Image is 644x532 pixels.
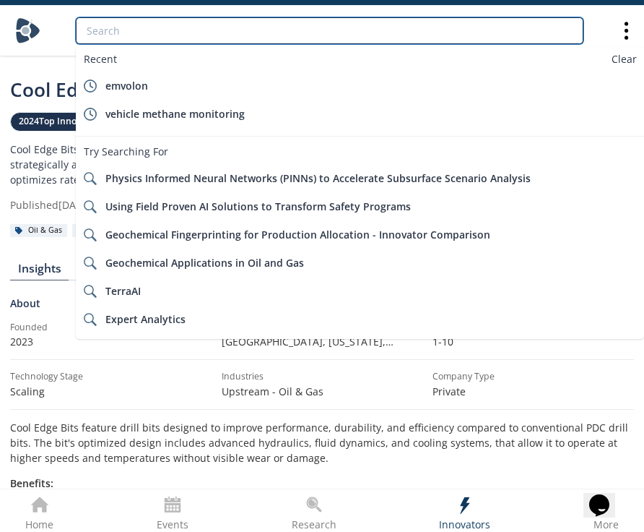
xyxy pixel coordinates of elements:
[432,385,466,398] span: Private
[222,385,323,398] span: Upstream - Oil & Gas
[84,172,97,185] img: icon
[84,285,97,298] img: icon
[105,228,490,241] span: Geochemical Fingerprinting for Production Allocation - Innovator Comparison
[76,140,644,165] div: Try Searching For
[84,80,97,93] img: icon
[76,47,604,72] div: Recent
[10,142,562,187] p: Cool Edge Bits is a leading innovator in drill bits that outperforms traditional hybrid bits. Fea...
[76,17,583,44] input: Advanced Search
[84,200,97,213] img: icon
[105,79,148,93] span: emvolon
[105,171,531,185] span: Physics Informed Neural Networks (PINNs) to Accelerate Subsurface Scenario Analysis
[606,52,642,67] div: Clear
[432,334,634,349] p: 1-10
[105,107,245,121] span: vehicle methane monitoring
[10,370,83,383] div: Technology Stage
[10,384,212,399] div: Scaling
[583,474,630,518] iframe: chat widget
[72,224,121,237] div: Drilling
[105,199,411,213] span: Using Field Proven AI Solutions to Transform Safety Programs
[432,370,634,383] div: Company Type
[15,18,40,43] img: Home
[222,370,423,383] div: Industries
[84,313,97,326] img: icon
[105,284,141,298] span: TerraAI
[10,197,562,213] div: Published [DATE] Updated [DATE]
[84,257,97,270] img: icon
[10,112,107,132] a: 2024Top Innovator
[10,334,212,349] p: 2023
[69,263,121,280] a: Details
[105,312,186,326] span: Expert Analytics
[10,263,69,280] a: Insights
[10,476,53,490] strong: Benefits:
[18,263,61,275] div: Insights
[10,224,67,237] div: Oil & Gas
[105,256,304,270] span: Geochemical Applications in Oil and Gas
[84,108,97,121] img: icon
[10,76,562,104] div: Cool Edge Bits
[10,420,634,465] p: Cool Edge Bits feature drill bits designed to improve performance, durability, and efficiency com...
[10,321,212,334] div: Founded
[84,228,97,241] img: icon
[10,296,634,321] div: About
[222,334,423,349] p: [GEOGRAPHIC_DATA], [US_STATE] , [GEOGRAPHIC_DATA]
